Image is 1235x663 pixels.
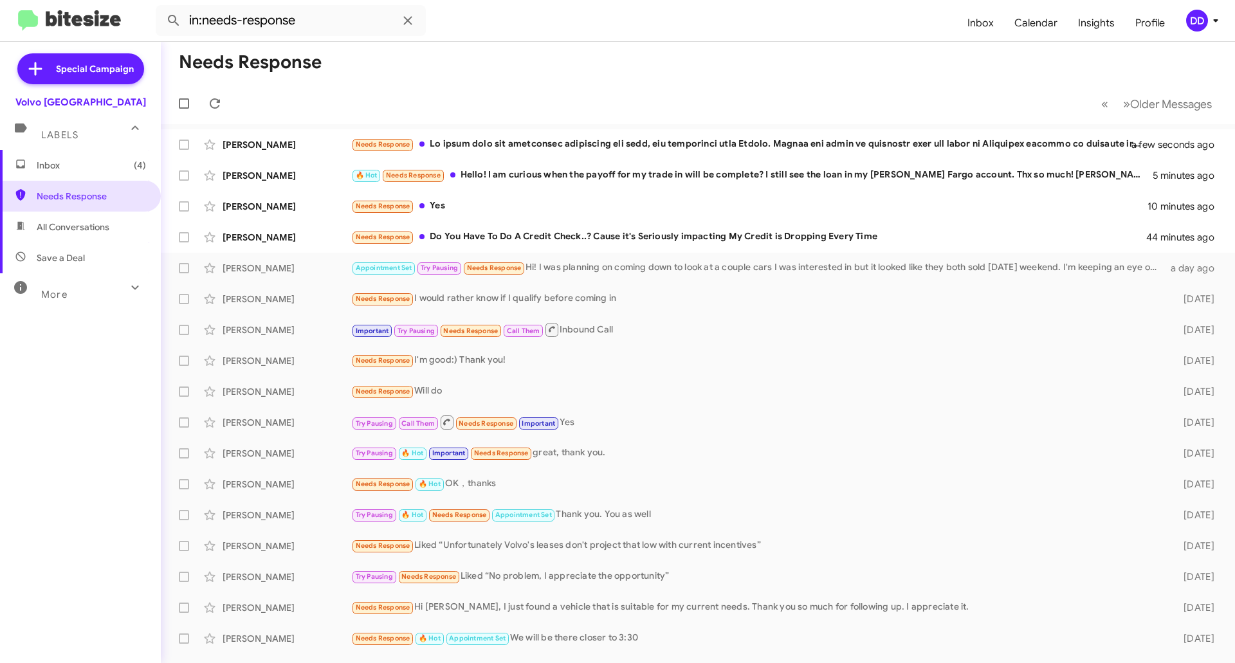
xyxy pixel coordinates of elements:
[37,251,85,264] span: Save a Deal
[443,327,498,335] span: Needs Response
[351,538,1163,553] div: Liked “Unfortunately Volvo's leases don't project that low with current incentives”
[1163,601,1225,614] div: [DATE]
[1130,97,1212,111] span: Older Messages
[351,137,1148,152] div: Lo ipsum dolo sit ametconsec adipiscing eli sedd, eiu temporinci utla Etdolo. Magnaa eni admin ve...
[356,541,410,550] span: Needs Response
[356,202,410,210] span: Needs Response
[37,221,109,233] span: All Conversations
[351,446,1163,460] div: great, thank you.
[474,449,529,457] span: Needs Response
[1163,632,1225,645] div: [DATE]
[223,354,351,367] div: [PERSON_NAME]
[179,52,322,73] h1: Needs Response
[507,327,540,335] span: Call Them
[356,419,393,428] span: Try Pausing
[1068,5,1125,42] a: Insights
[356,356,410,365] span: Needs Response
[223,385,351,398] div: [PERSON_NAME]
[351,507,1163,522] div: Thank you. You as well
[1153,169,1225,182] div: 5 minutes ago
[223,632,351,645] div: [PERSON_NAME]
[356,264,412,272] span: Appointment Set
[1163,385,1225,398] div: [DATE]
[1163,354,1225,367] div: [DATE]
[223,416,351,429] div: [PERSON_NAME]
[419,634,441,642] span: 🔥 Hot
[223,323,351,336] div: [PERSON_NAME]
[1115,91,1220,117] button: Next
[41,289,68,300] span: More
[1186,10,1208,32] div: DD
[351,631,1163,646] div: We will be there closer to 3:30
[37,159,146,172] span: Inbox
[449,634,506,642] span: Appointment Set
[351,569,1163,584] div: Liked “No problem, I appreciate the opportunity”
[386,171,441,179] span: Needs Response
[1163,509,1225,522] div: [DATE]
[223,447,351,460] div: [PERSON_NAME]
[351,168,1153,183] div: Hello! I am curious when the payoff for my trade in will be complete? I still see the loan in my ...
[1125,5,1175,42] a: Profile
[1163,293,1225,305] div: [DATE]
[432,449,466,457] span: Important
[1148,231,1225,244] div: 44 minutes ago
[459,419,513,428] span: Needs Response
[223,509,351,522] div: [PERSON_NAME]
[351,322,1163,338] div: Inbound Call
[223,601,351,614] div: [PERSON_NAME]
[15,96,146,109] div: Volvo [GEOGRAPHIC_DATA]
[351,199,1148,213] div: Yes
[398,327,435,335] span: Try Pausing
[1163,447,1225,460] div: [DATE]
[467,264,522,272] span: Needs Response
[401,449,423,457] span: 🔥 Hot
[522,419,555,428] span: Important
[1148,138,1225,151] div: a few seconds ago
[432,511,487,519] span: Needs Response
[223,262,351,275] div: [PERSON_NAME]
[1123,96,1130,112] span: »
[356,295,410,303] span: Needs Response
[356,387,410,395] span: Needs Response
[356,233,410,241] span: Needs Response
[351,291,1163,306] div: I would rather know if I qualify before coming in
[351,353,1163,368] div: I'm good:) Thank you!
[1163,416,1225,429] div: [DATE]
[1148,200,1225,213] div: 10 minutes ago
[1004,5,1068,42] a: Calendar
[351,260,1163,275] div: Hi! I was planning on coming down to look at a couple cars I was interested in but it looked like...
[56,62,134,75] span: Special Campaign
[37,190,146,203] span: Needs Response
[1175,10,1221,32] button: DD
[356,603,410,612] span: Needs Response
[351,477,1163,491] div: OK，thanks
[1163,262,1225,275] div: a day ago
[223,138,351,151] div: [PERSON_NAME]
[421,264,458,272] span: Try Pausing
[223,169,351,182] div: [PERSON_NAME]
[223,231,351,244] div: [PERSON_NAME]
[41,129,78,141] span: Labels
[223,540,351,552] div: [PERSON_NAME]
[223,478,351,491] div: [PERSON_NAME]
[356,140,410,149] span: Needs Response
[351,384,1163,399] div: Will do
[356,634,410,642] span: Needs Response
[1163,323,1225,336] div: [DATE]
[356,511,393,519] span: Try Pausing
[401,572,456,581] span: Needs Response
[356,572,393,581] span: Try Pausing
[1163,570,1225,583] div: [DATE]
[134,159,146,172] span: (4)
[1163,540,1225,552] div: [DATE]
[957,5,1004,42] a: Inbox
[156,5,426,36] input: Search
[1101,96,1108,112] span: «
[1163,478,1225,491] div: [DATE]
[223,570,351,583] div: [PERSON_NAME]
[356,480,410,488] span: Needs Response
[356,171,378,179] span: 🔥 Hot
